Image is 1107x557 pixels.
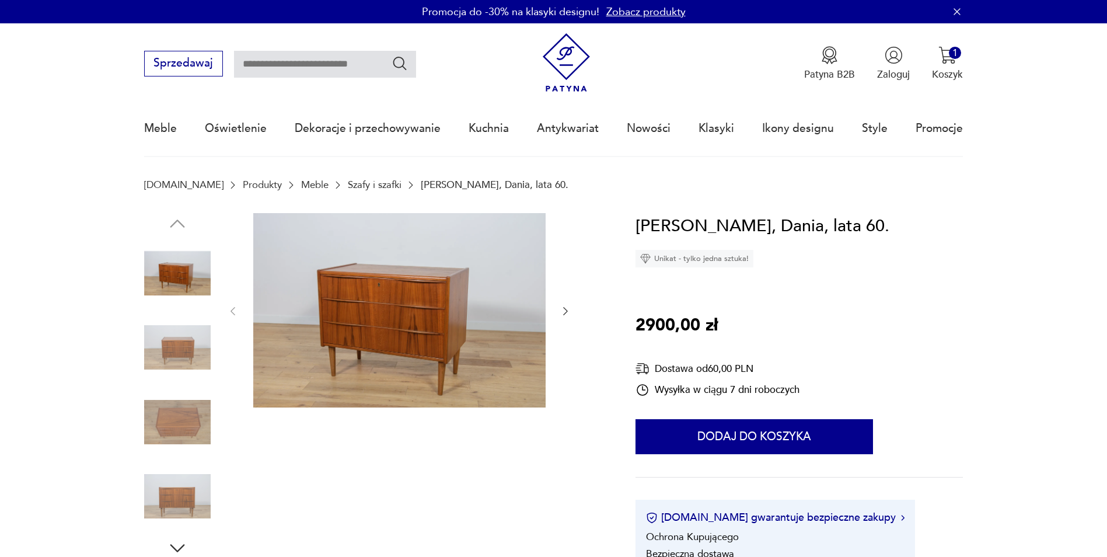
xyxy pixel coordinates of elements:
button: Sprzedawaj [144,51,223,76]
div: Unikat - tylko jedna sztuka! [635,250,753,267]
div: Wysyłka w ciągu 7 dni roboczych [635,383,799,397]
a: Meble [144,102,177,155]
button: [DOMAIN_NAME] gwarantuje bezpieczne zakupy [646,510,905,525]
img: Zdjęcie produktu Komoda, Dania, lata 60. [144,463,211,530]
p: Zaloguj [877,68,910,81]
a: Style [862,102,888,155]
p: 2900,00 zł [635,312,718,339]
img: Zdjęcie produktu Komoda, Dania, lata 60. [144,240,211,307]
a: Produkty [243,179,282,190]
div: 1 [949,47,961,59]
a: Promocje [916,102,963,155]
p: Promocja do -30% na klasyki designu! [422,5,599,19]
img: Zdjęcie produktu Komoda, Dania, lata 60. [144,389,211,455]
p: Patyna B2B [804,68,855,81]
img: Ikona diamentu [640,253,651,264]
p: Koszyk [932,68,963,81]
a: Szafy i szafki [348,179,401,190]
img: Ikona strzałki w prawo [901,515,905,521]
li: Ochrona Kupującego [646,530,739,544]
a: [DOMAIN_NAME] [144,179,224,190]
img: Ikonka użytkownika [885,46,903,64]
p: [PERSON_NAME], Dania, lata 60. [421,179,568,190]
a: Dekoracje i przechowywanie [295,102,441,155]
a: Zobacz produkty [606,5,686,19]
img: Zdjęcie produktu Komoda, Dania, lata 60. [253,213,546,408]
button: Zaloguj [877,46,910,81]
a: Sprzedawaj [144,60,223,69]
div: Dostawa od 60,00 PLN [635,361,799,376]
a: Antykwariat [537,102,599,155]
a: Oświetlenie [205,102,267,155]
a: Meble [301,179,329,190]
img: Patyna - sklep z meblami i dekoracjami vintage [537,33,596,92]
button: Szukaj [392,55,408,72]
button: 1Koszyk [932,46,963,81]
a: Kuchnia [469,102,509,155]
a: Ikona medaluPatyna B2B [804,46,855,81]
a: Nowości [627,102,671,155]
img: Zdjęcie produktu Komoda, Dania, lata 60. [144,314,211,381]
a: Klasyki [699,102,734,155]
a: Ikony designu [762,102,834,155]
img: Ikona medalu [820,46,839,64]
button: Patyna B2B [804,46,855,81]
img: Ikona koszyka [938,46,956,64]
img: Ikona dostawy [635,361,649,376]
button: Dodaj do koszyka [635,419,873,454]
h1: [PERSON_NAME], Dania, lata 60. [635,213,889,240]
img: Ikona certyfikatu [646,512,658,524]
